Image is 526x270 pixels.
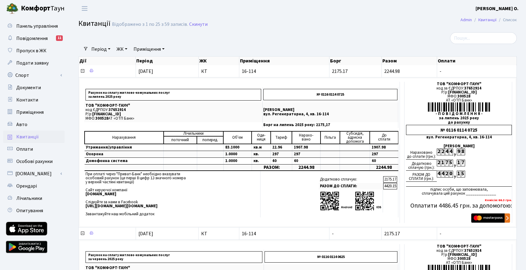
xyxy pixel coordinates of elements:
a: Спорт [3,69,65,81]
td: 297 [292,151,320,157]
a: Опитування [3,204,65,217]
td: 2244.98 [292,164,320,171]
td: 2244.98 [370,164,398,171]
div: 5 [461,171,465,177]
p: № 0116 0114 0625 [265,251,397,263]
td: 83.1000 [223,144,252,151]
td: кв.м [252,144,271,151]
span: 16-114 [242,69,326,74]
th: Разом [382,57,437,65]
span: КТ [201,231,237,236]
div: АТ «ОТП Банк» [406,261,512,265]
div: 8 [461,149,465,155]
div: до рахунку [406,121,512,125]
a: Пропуск в ЖК [3,45,65,57]
span: 300528 [457,256,470,261]
div: 1 [441,160,445,166]
a: Орендарі [3,180,65,192]
div: підпис особи, що заповнювала, сплачувала цей рахунок ______________ [406,186,512,196]
a: Подати заявку [3,57,65,69]
a: [DOMAIN_NAME] [3,168,65,180]
td: 40 [370,157,398,164]
p: [PERSON_NAME] [263,108,397,112]
span: [FINANCIAL_ID] [448,252,477,257]
span: [DATE] [138,230,153,237]
a: Квитанції [478,17,496,23]
td: кв. [252,157,271,164]
th: Дії [79,57,136,65]
b: Комфорт [21,3,50,13]
div: ТОВ "КОМФОРТ-ТАУН" [406,82,512,86]
span: 2175.17 [384,230,400,237]
div: [PERSON_NAME] [406,144,512,148]
span: [DATE] [138,68,153,75]
input: Пошук... [450,32,517,44]
div: код за ЄДРПОУ: [406,86,512,90]
nav: breadcrumb [451,14,526,26]
td: 1907.98 [292,144,320,151]
td: 22.96 [271,144,292,151]
div: 4 [445,149,449,155]
td: До cплати [370,131,398,144]
p: код ЄДРПОУ: [86,108,261,112]
li: Список [496,17,517,23]
div: 7 [445,160,449,166]
td: Нарахування [85,131,164,144]
span: Панель управління [16,23,58,30]
span: [FINANCIAL_ID] [448,89,477,95]
div: 5 [449,160,453,166]
td: При оплаті через "Приват-Банк" необхідно вказувати особовий рахунок (це перші 8 цифр 12-значного ... [84,171,260,217]
td: поперед. [197,136,223,144]
a: ЖК [114,44,130,54]
div: МФО: [406,94,512,98]
span: КТ [201,69,237,74]
a: Лічильники [3,192,65,204]
p: Борг на липень 2025 року: 2175,17 [263,123,397,127]
span: Пропуск в ЖК [16,47,46,54]
span: - [440,231,514,236]
div: код за ЄДРПОУ: [406,249,512,253]
span: 37652914 [464,248,481,253]
a: Оплати [3,143,65,155]
span: Подати заявку [16,60,49,66]
div: Р/р: [406,90,512,94]
div: за липень 2025 року [406,116,512,120]
span: Квитанції [78,18,110,29]
b: [URL][DOMAIN_NAME][DOMAIN_NAME] [86,203,157,209]
td: 4420.15 [383,183,397,189]
a: Період [89,44,113,54]
td: поточний [164,136,197,144]
div: МФО: [406,257,512,261]
a: Документи [3,81,65,94]
span: 300528 [457,93,470,99]
a: Повідомлення11 [3,32,65,45]
span: 2244.98 [384,68,400,75]
span: Приміщення [16,109,44,116]
span: Авто [16,121,27,128]
span: Повідомлення [16,35,48,42]
td: Оди- ниця [252,131,271,144]
div: 2 [437,149,441,155]
span: Документи [16,84,41,91]
p: Р/р: [86,112,261,116]
div: Р/р: [406,253,512,257]
button: Переключити навігацію [77,3,92,14]
td: Домофонна система [85,157,164,164]
td: 1.0000 [223,151,252,157]
a: Приміщення [131,44,167,54]
span: - [440,69,514,74]
div: АТ «ОТП Банк» [406,98,512,102]
td: 1907.98 [370,144,398,151]
td: Об'єм [223,131,252,144]
td: 297 [370,151,398,157]
a: [PERSON_NAME] О. [476,5,519,12]
a: Квитанції [3,131,65,143]
a: Admin [460,17,472,23]
span: Опитування [16,207,43,214]
td: кв. [252,151,271,157]
span: [FINANCIAL_ID] [92,111,121,117]
p: ТОВ "КОМФОРТ-ТАУН" [86,266,262,270]
span: 37652914 [464,85,481,91]
div: 4 [437,171,441,177]
div: Нараховано до сплати (грн.): [406,149,437,160]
